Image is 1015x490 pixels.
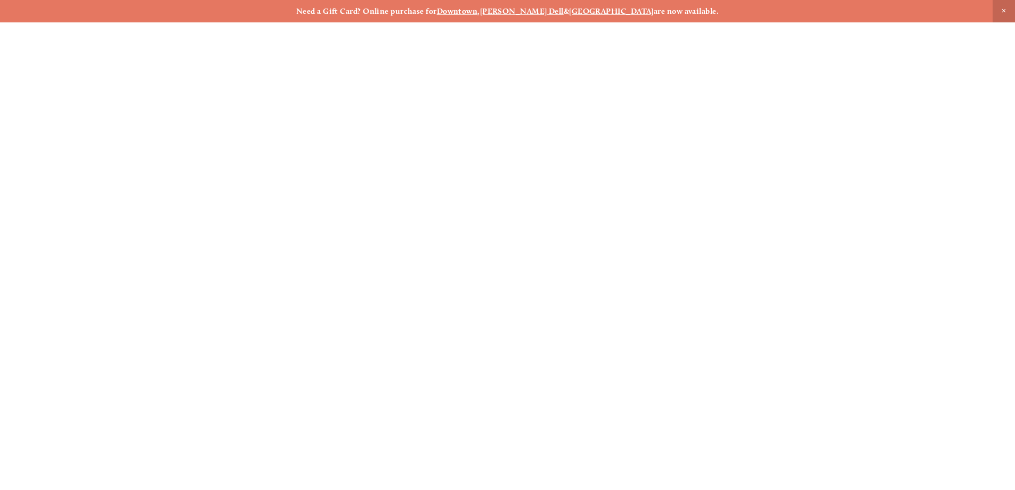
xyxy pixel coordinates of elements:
[569,6,654,16] a: [GEOGRAPHIC_DATA]
[477,6,480,16] strong: ,
[437,6,478,16] a: Downtown
[480,6,564,16] a: [PERSON_NAME] Dell
[654,6,719,16] strong: are now available.
[296,6,437,16] strong: Need a Gift Card? Online purchase for
[564,6,569,16] strong: &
